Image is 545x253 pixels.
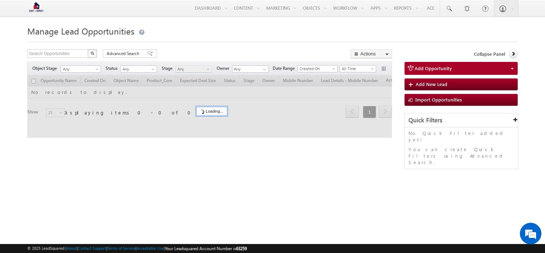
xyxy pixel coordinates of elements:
span: Object Stage [32,65,60,72]
span: All Time [340,65,374,72]
a: Any [175,65,212,73]
span: Your Leadsquared Account Number is [165,246,247,251]
a: Any [61,65,101,73]
div: Loading... [197,107,227,116]
input: Type to Search [232,65,269,73]
span: © 2025 LeadSquared | | | | | [27,245,247,252]
span: Date Range [273,65,297,72]
a: Contact Support [78,246,106,250]
p: No Quick Filter added yet! [408,130,514,143]
a: About [66,246,77,250]
span: Stage [162,65,175,72]
span: Status [106,65,120,72]
span: Any [176,66,210,72]
a: Acceptable Use [137,246,164,250]
button: Actions [351,49,392,58]
span: Created On [298,65,335,72]
span: 63259 [236,246,247,251]
span: Add Opportunity [415,65,452,71]
a: Created On [297,65,338,72]
span: Collapse Panel [474,51,505,57]
span: Owner [217,65,232,72]
img: Search [91,51,94,55]
a: Any [120,65,157,73]
img: Custom Logo [27,2,45,14]
span: Add New Lead [416,81,447,87]
a: All Time [340,65,376,72]
span: Advanced Search [107,50,142,57]
a: Terms of Service [107,246,135,250]
span: Any [61,66,98,72]
a: Show All Items [259,66,268,73]
span: Manage Lead Opportunities [27,25,134,37]
div: Quick Filters [405,113,518,127]
span: Any [121,66,155,72]
span: Import Opportunities [415,96,462,103]
p: You can create Quick Filters using Advanced Search. [408,146,514,166]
